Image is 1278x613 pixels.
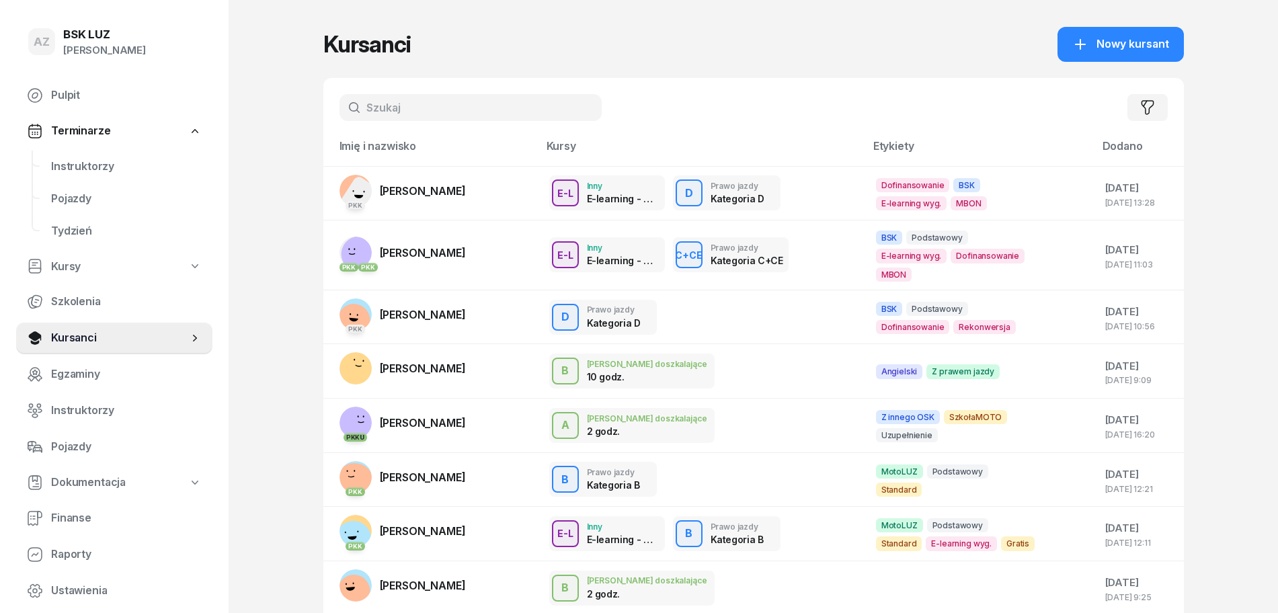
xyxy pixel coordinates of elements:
[63,29,146,40] div: BSK LUZ
[323,32,411,56] h1: Kursanci
[1057,27,1184,62] button: Nowy kursant
[552,185,579,202] div: E-L
[51,582,202,600] span: Ustawienia
[1105,593,1173,602] div: [DATE] 9:25
[711,534,764,545] div: Kategoria B
[951,249,1025,263] span: Dofinansowanie
[380,362,466,375] span: [PERSON_NAME]
[380,308,466,321] span: [PERSON_NAME]
[380,579,466,592] span: [PERSON_NAME]
[34,36,50,48] span: AZ
[680,522,698,545] div: B
[340,461,466,493] a: PKK[PERSON_NAME]
[587,414,707,423] div: [PERSON_NAME] doszkalające
[587,522,657,531] div: Inny
[1105,241,1173,259] div: [DATE]
[346,487,365,496] div: PKK
[16,575,212,607] a: Ustawienia
[1096,36,1169,53] span: Nowy kursant
[556,414,575,437] div: A
[587,425,657,437] div: 2 godz.
[380,184,466,198] span: [PERSON_NAME]
[552,412,579,439] button: A
[927,464,988,479] span: Podstawowy
[1105,260,1173,269] div: [DATE] 11:03
[587,479,640,491] div: Kategoria B
[556,306,575,329] div: D
[16,251,212,282] a: Kursy
[587,371,657,382] div: 10 godz.
[360,434,364,440] span: U
[340,175,466,207] a: PKK[PERSON_NAME]
[865,137,1094,166] th: Etykiety
[927,518,988,532] span: Podstawowy
[680,182,698,205] div: D
[711,193,764,204] div: Kategoria D
[876,464,923,479] span: MotoLUZ
[346,201,365,210] div: PKK
[1105,303,1173,321] div: [DATE]
[51,293,202,311] span: Szkolenia
[1105,322,1173,331] div: [DATE] 10:56
[876,249,947,263] span: E-learning wyg.
[876,483,922,497] span: Standard
[380,524,466,538] span: [PERSON_NAME]
[51,546,202,563] span: Raporty
[951,196,986,210] span: MBON
[587,468,640,477] div: Prawo jazdy
[876,410,940,424] span: Z innego OSK
[906,231,967,245] span: Podstawowy
[340,263,359,272] div: PKK
[1105,430,1173,439] div: [DATE] 16:20
[587,534,657,545] div: E-learning - 90 dni
[380,471,466,484] span: [PERSON_NAME]
[587,255,657,266] div: E-learning - 90 dni
[587,193,657,204] div: E-learning - 90 dni
[40,151,212,183] a: Instruktorzy
[676,520,703,547] button: B
[552,304,579,331] button: D
[323,137,538,166] th: Imię i nazwisko
[1105,411,1173,429] div: [DATE]
[51,438,202,456] span: Pojazdy
[552,575,579,602] button: B
[676,179,703,206] button: D
[51,329,188,347] span: Kursanci
[876,536,922,550] span: Standard
[1001,536,1035,550] span: Gratis
[876,231,903,245] span: BSK
[711,243,781,252] div: Prawo jazdy
[380,416,466,430] span: [PERSON_NAME]
[1105,485,1173,493] div: [DATE] 12:21
[711,255,781,266] div: Kategoria C+CE
[587,576,707,585] div: [PERSON_NAME] doszkalające
[51,402,202,419] span: Instruktorzy
[340,237,466,269] a: PKKPKK[PERSON_NAME]
[51,158,202,175] span: Instruktorzy
[587,360,707,368] div: [PERSON_NAME] doszkalające
[16,395,212,427] a: Instruktorzy
[1094,137,1184,166] th: Dodano
[953,320,1015,334] span: Rekonwersja
[1105,358,1173,375] div: [DATE]
[538,137,865,166] th: Kursy
[587,588,657,600] div: 2 godz.
[1105,466,1173,483] div: [DATE]
[16,358,212,391] a: Egzaminy
[876,302,903,316] span: BSK
[676,241,703,268] button: C+CE
[340,569,466,602] a: [PERSON_NAME]
[63,42,146,59] div: [PERSON_NAME]
[906,302,967,316] span: Podstawowy
[16,538,212,571] a: Raporty
[556,577,574,600] div: B
[876,428,938,442] span: Uzupełnienie
[344,433,367,442] div: PKK
[51,122,110,140] span: Terminarze
[51,190,202,208] span: Pojazdy
[926,536,997,550] span: E-learning wyg.
[1105,538,1173,547] div: [DATE] 12:11
[340,352,466,384] a: [PERSON_NAME]
[1105,376,1173,384] div: [DATE] 9:09
[876,196,947,210] span: E-learning wyg.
